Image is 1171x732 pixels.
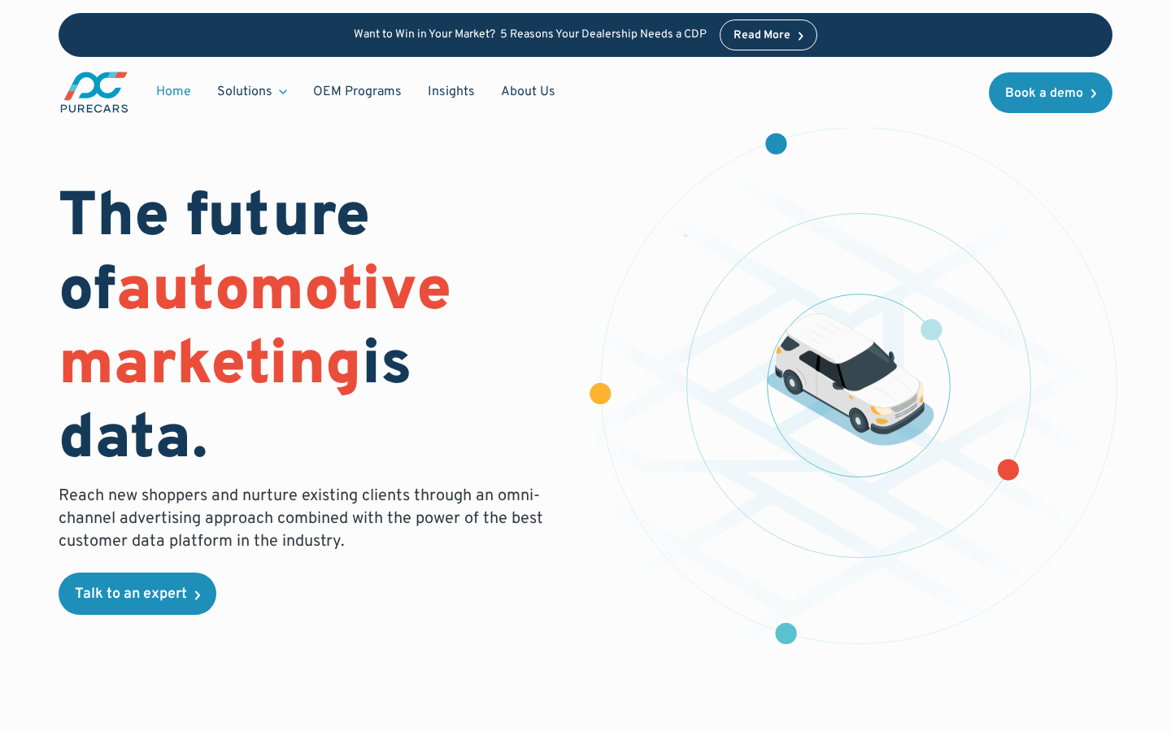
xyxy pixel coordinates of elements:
[59,573,216,615] a: Talk to an expert
[300,76,415,107] a: OEM Programs
[59,254,451,406] span: automotive marketing
[488,76,568,107] a: About Us
[354,28,707,42] p: Want to Win in Your Market? 5 Reasons Your Dealership Needs a CDP
[75,587,187,602] div: Talk to an expert
[59,182,566,479] h1: The future of is data.
[1005,87,1083,100] div: Book a demo
[767,313,934,446] img: illustration of a vehicle
[683,233,687,237] img: chart showing monthly dealership revenue of $7m
[734,30,790,41] div: Read More
[59,485,553,553] p: Reach new shoppers and nurture existing clients through an omni-channel advertising approach comb...
[989,72,1112,113] a: Book a demo
[720,20,817,50] a: Read More
[59,70,130,115] img: purecars logo
[415,76,488,107] a: Insights
[217,83,272,101] div: Solutions
[59,70,130,115] a: main
[204,76,300,107] div: Solutions
[143,76,204,107] a: Home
